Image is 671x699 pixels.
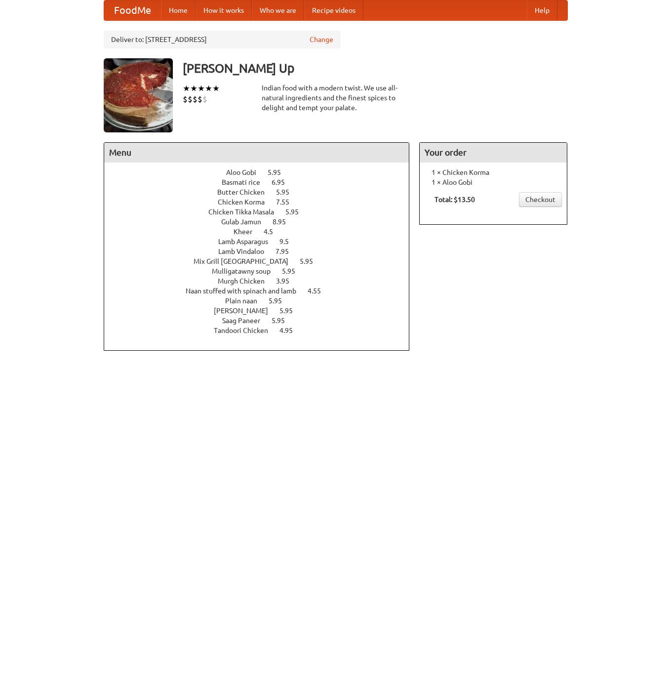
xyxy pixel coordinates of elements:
[186,287,306,295] span: Naan stuffed with spinach and lamb
[300,257,323,265] span: 5.95
[104,31,341,48] div: Deliver to: [STREET_ADDRESS]
[269,297,292,305] span: 5.95
[212,267,314,275] a: Mulligatawny soup 5.95
[183,94,188,105] li: $
[282,267,305,275] span: 5.95
[221,218,304,226] a: Gulab Jamun 8.95
[225,297,300,305] a: Plain naan 5.95
[221,218,271,226] span: Gulab Jamun
[310,35,333,44] a: Change
[218,198,308,206] a: Chicken Korma 7.55
[234,228,262,236] span: Kheer
[214,327,278,334] span: Tandoori Chicken
[197,83,205,94] li: ★
[183,83,190,94] li: ★
[202,94,207,105] li: $
[276,198,299,206] span: 7.55
[218,238,278,246] span: Lamb Asparagus
[425,177,562,187] li: 1 × Aloo Gobi
[226,168,299,176] a: Aloo Gobi 5.95
[161,0,196,20] a: Home
[279,327,303,334] span: 4.95
[214,307,311,315] a: [PERSON_NAME] 5.95
[276,277,299,285] span: 3.95
[186,287,339,295] a: Naan stuffed with spinach and lamb 4.55
[234,228,291,236] a: Kheer 4.5
[205,83,212,94] li: ★
[222,317,303,325] a: Saag Paneer 5.95
[194,257,298,265] span: Mix Grill [GEOGRAPHIC_DATA]
[222,317,270,325] span: Saag Paneer
[217,188,275,196] span: Butter Chicken
[188,94,193,105] li: $
[218,247,307,255] a: Lamb Vindaloo 7.95
[527,0,557,20] a: Help
[183,58,568,78] h3: [PERSON_NAME] Up
[196,0,252,20] a: How it works
[104,0,161,20] a: FoodMe
[194,257,331,265] a: Mix Grill [GEOGRAPHIC_DATA] 5.95
[252,0,304,20] a: Who we are
[268,168,291,176] span: 5.95
[197,94,202,105] li: $
[222,178,270,186] span: Basmati rice
[308,287,331,295] span: 4.55
[279,238,299,246] span: 9.5
[225,297,267,305] span: Plain naan
[208,208,284,216] span: Chicken Tikka Masala
[272,178,295,186] span: 6.95
[218,198,275,206] span: Chicken Korma
[218,277,275,285] span: Murgh Chicken
[279,307,303,315] span: 5.95
[273,218,296,226] span: 8.95
[212,83,220,94] li: ★
[218,238,307,246] a: Lamb Asparagus 9.5
[276,188,299,196] span: 5.95
[262,83,410,113] div: Indian food with a modern twist. We use all-natural ingredients and the finest spices to delight ...
[222,178,303,186] a: Basmati rice 6.95
[218,247,274,255] span: Lamb Vindaloo
[276,247,299,255] span: 7.95
[226,168,266,176] span: Aloo Gobi
[104,58,173,132] img: angular.jpg
[434,196,475,204] b: Total: $13.50
[217,188,308,196] a: Butter Chicken 5.95
[304,0,363,20] a: Recipe videos
[212,267,280,275] span: Mulligatawny soup
[214,327,311,334] a: Tandoori Chicken 4.95
[420,143,567,163] h4: Your order
[218,277,308,285] a: Murgh Chicken 3.95
[519,192,562,207] a: Checkout
[272,317,295,325] span: 5.95
[214,307,278,315] span: [PERSON_NAME]
[193,94,197,105] li: $
[264,228,283,236] span: 4.5
[208,208,317,216] a: Chicken Tikka Masala 5.95
[425,167,562,177] li: 1 × Chicken Korma
[285,208,309,216] span: 5.95
[190,83,197,94] li: ★
[104,143,409,163] h4: Menu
